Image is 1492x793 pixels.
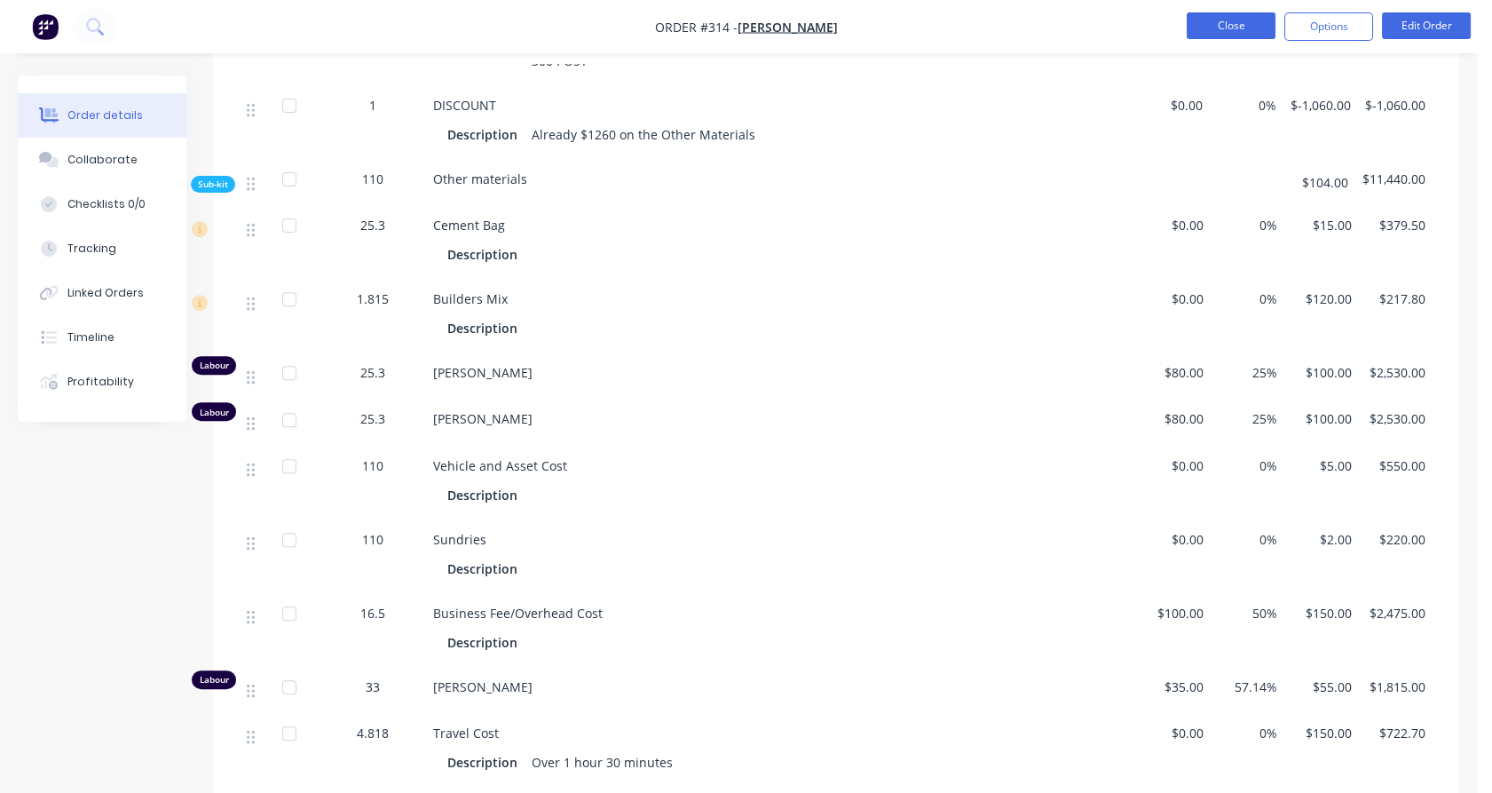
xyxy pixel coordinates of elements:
[67,241,116,257] div: Tracking
[1218,363,1278,382] span: 25%
[433,170,527,187] span: Other materials
[433,364,533,381] span: [PERSON_NAME]
[433,678,533,695] span: [PERSON_NAME]
[192,670,236,689] div: Labour
[360,604,385,623] span: 16.5
[1143,363,1204,382] span: $80.00
[1291,456,1352,475] span: $5.00
[738,19,838,36] a: [PERSON_NAME]
[1143,530,1204,549] span: $0.00
[1143,96,1203,115] span: $0.00
[1218,409,1278,428] span: 25%
[1366,216,1426,234] span: $379.50
[362,456,383,475] span: 110
[1218,456,1278,475] span: 0%
[1366,604,1426,623] span: $2,475.00
[67,285,144,301] div: Linked Orders
[67,329,114,345] div: Timeline
[1291,409,1352,428] span: $100.00
[1284,12,1373,41] button: Options
[67,196,146,212] div: Checklists 0/0
[1218,604,1278,623] span: 50%
[1143,604,1204,623] span: $100.00
[18,138,186,182] button: Collaborate
[447,630,525,655] div: Description
[1218,289,1278,308] span: 0%
[1187,12,1275,39] button: Close
[433,725,499,741] span: Travel Cost
[18,182,186,226] button: Checklists 0/0
[362,530,383,549] span: 110
[1217,96,1276,115] span: 0%
[1366,409,1426,428] span: $2,530.00
[67,107,143,123] div: Order details
[18,226,186,271] button: Tracking
[447,122,525,147] div: Description
[18,271,186,315] button: Linked Orders
[360,216,385,234] span: 25.3
[1218,724,1278,742] span: 0%
[525,749,680,775] div: Over 1 hour 30 minutes
[67,152,138,168] div: Collaborate
[433,531,486,548] span: Sundries
[192,356,236,375] div: Labour
[1291,530,1352,549] span: $2.00
[357,289,389,308] span: 1.815
[1365,96,1425,115] span: $-1,060.00
[1218,216,1278,234] span: 0%
[1291,678,1352,696] span: $55.00
[433,605,603,622] span: Business Fee/Overhead Cost
[1366,678,1426,696] span: $1,815.00
[447,315,525,341] div: Description
[1291,604,1352,623] span: $150.00
[1291,289,1352,308] span: $120.00
[369,96,376,115] span: 1
[433,457,567,474] span: Vehicle and Asset Cost
[1382,12,1471,39] button: Edit Order
[1366,456,1426,475] span: $550.00
[1143,409,1204,428] span: $80.00
[1291,96,1351,115] span: $-1,060.00
[447,482,525,508] div: Description
[1362,170,1425,188] span: $11,440.00
[1218,530,1278,549] span: 0%
[447,556,525,582] div: Description
[1143,216,1204,234] span: $0.00
[1291,363,1352,382] span: $100.00
[1366,724,1426,742] span: $722.70
[18,315,186,360] button: Timeline
[18,93,186,138] button: Order details
[18,360,186,404] button: Profitability
[1143,678,1204,696] span: $35.00
[1366,530,1426,549] span: $220.00
[447,242,525,267] div: Description
[433,290,508,307] span: Builders Mix
[1218,678,1278,696] span: 57.14%
[360,409,385,428] span: 25.3
[1366,363,1426,382] span: $2,530.00
[366,678,380,696] span: 33
[67,374,134,390] div: Profitability
[1143,289,1204,308] span: $0.00
[1291,724,1352,742] span: $150.00
[192,402,236,421] div: Labour
[1366,289,1426,308] span: $217.80
[1143,456,1204,475] span: $0.00
[525,122,762,147] div: Already $1260 on the Other Materials
[360,363,385,382] span: 25.3
[32,13,59,40] img: Factory
[1290,173,1348,192] span: $104.00
[433,410,533,427] span: [PERSON_NAME]
[655,19,738,36] span: Order #314 -
[1291,216,1352,234] span: $15.00
[357,724,389,742] span: 4.818
[198,178,228,191] span: Sub-kit
[447,749,525,775] div: Description
[1143,724,1204,742] span: $0.00
[362,170,383,188] span: 110
[433,97,496,114] span: DISCOUNT
[433,217,505,234] span: Cement Bag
